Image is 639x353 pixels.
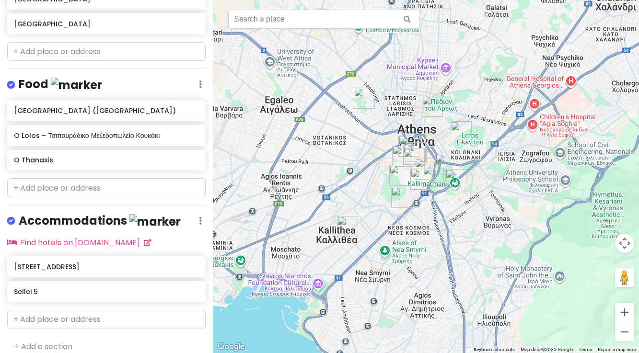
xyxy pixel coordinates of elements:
[422,96,443,117] div: National Archaeological Museum
[405,141,426,162] div: O Thanasis
[129,214,181,229] img: marker
[354,88,375,109] div: Plato’s Academy Archeological Park
[19,77,102,92] h4: Food
[403,144,424,165] div: Hadrian's Library
[398,136,419,157] div: Little Kook
[415,159,436,180] div: Sellei 5
[14,156,199,164] h6: O Thanasis
[410,169,431,190] div: Acropolis Museum
[392,146,413,167] div: Ancient Agora of Athens
[7,178,206,197] input: + Add place or address
[474,346,515,353] button: Keyboard shortcuts
[337,216,358,237] div: Kallithea Central Market (Pontic Market)
[435,154,456,175] div: Athens National Garden
[19,213,181,229] h4: Accommodations
[579,347,592,352] a: Terms (opens in new tab)
[391,187,412,208] div: O Lolos – Τσιπουράδικο Μεζεδοπωλείο Κουκάκι
[404,148,425,169] div: Roman Forum of Athens (Roman Agora)
[615,268,634,287] button: Drag Pegman onto the map to open Street View
[14,262,199,271] h6: [STREET_ADDRESS]
[615,322,634,342] button: Zoom out
[14,341,72,352] a: + Add a section
[423,166,444,187] div: Temple of Olympian Zeus
[389,165,410,186] div: Prison of Socrates
[521,347,573,352] span: Map data ©2025 Google
[406,142,427,163] div: Monastiraki
[14,106,199,115] h6: [GEOGRAPHIC_DATA] ([GEOGRAPHIC_DATA])
[215,341,247,353] a: Open this area in Google Maps (opens a new window)
[14,20,199,28] h6: [GEOGRAPHIC_DATA]
[7,42,206,61] input: + Add place or address
[228,10,420,29] input: Search a place
[7,310,206,329] input: + Add place or address
[445,169,466,190] div: Panathenaic Stadium
[51,78,102,92] img: marker
[7,237,151,248] a: Find hotels on [DOMAIN_NAME]
[615,303,634,322] button: Zoom in
[14,287,199,296] h6: Sellei 5
[598,347,636,352] a: Report a map error
[14,131,199,140] h6: O Lolos – Τσιπουράδικο Μεζεδοπωλείο Κουκάκι
[615,234,634,253] button: Map camera controls
[451,121,472,142] div: Mount Lycabettus
[215,341,247,353] img: Google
